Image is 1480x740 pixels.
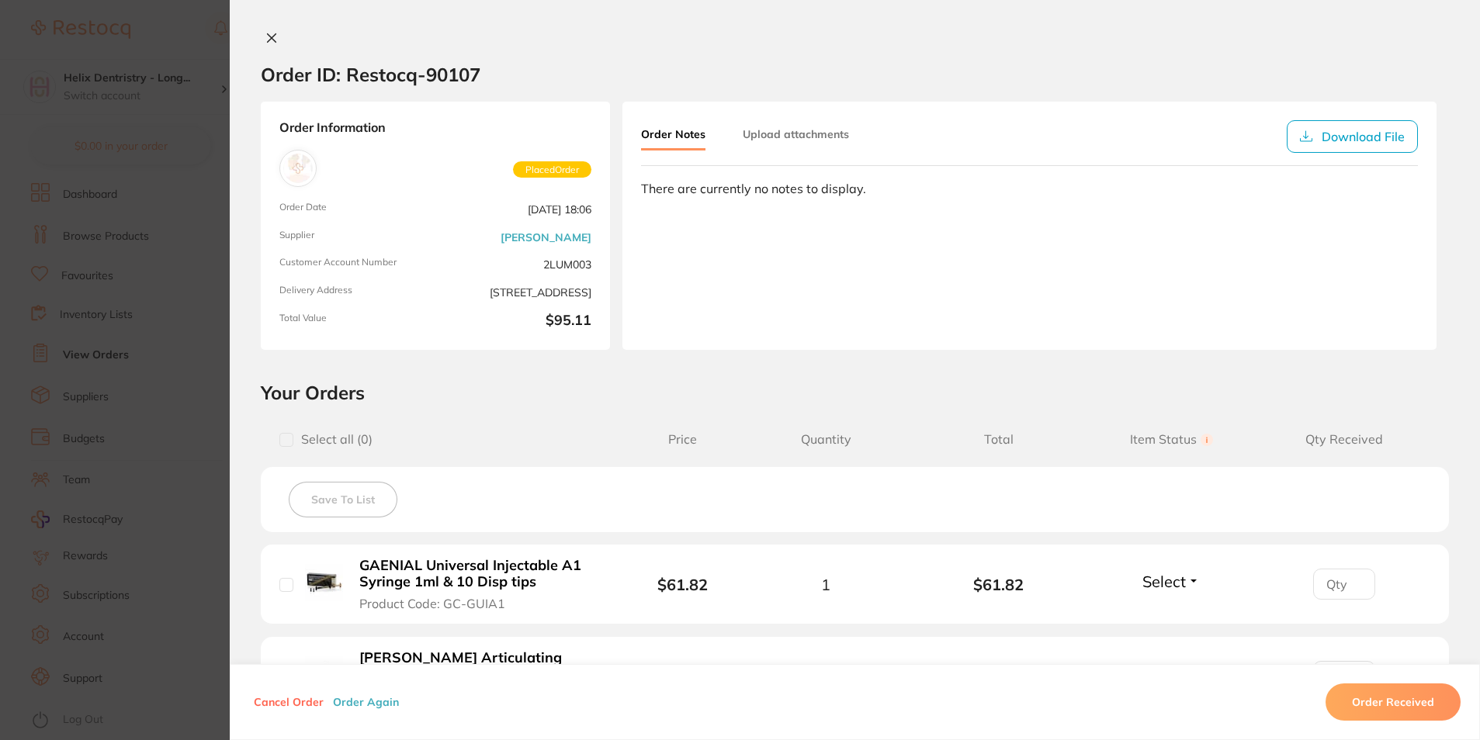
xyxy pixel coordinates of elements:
button: Order Notes [641,120,705,150]
span: Select [1142,572,1186,591]
button: Order Again [328,695,404,709]
button: GAENIAL Universal Injectable A1 Syringe 1ml & 10 Disp tips Product Code: GC-GUIA1 [355,557,601,611]
input: Qty [1313,661,1375,692]
span: Qty Received [1258,432,1430,447]
b: $61.82 [657,575,708,594]
span: Total [913,432,1085,447]
img: Henry Schein Halas [283,154,313,183]
button: Order Received [1326,683,1461,721]
b: $95.11 [442,313,591,331]
a: [PERSON_NAME] [501,231,591,244]
span: Placed Order [513,161,591,178]
h2: Order ID: Restocq- 90107 [261,63,480,86]
img: HENRY SCHEIN Articulating Paper 38 Micron 14 Books [305,656,343,694]
button: Download File [1287,120,1418,153]
b: GAENIAL Universal Injectable A1 Syringe 1ml & 10 Disp tips [359,558,597,590]
span: 1 [821,576,830,593]
span: Price [625,432,740,447]
h2: Your Orders [261,381,1449,404]
span: Item Status [1085,432,1257,447]
b: [PERSON_NAME] Articulating Paper 38 Micron 14 Books [359,650,597,682]
span: [DATE] 18:06 [442,202,591,217]
strong: Order Information [279,120,591,137]
span: Product Code: GC-GUIA1 [359,596,505,610]
input: Qty [1313,569,1375,600]
button: Save To List [289,482,397,517]
button: [PERSON_NAME] Articulating Paper 38 Micron 14 Books Product Code: HS-100-8575 [355,649,601,704]
span: Delivery Address [279,285,429,300]
button: Upload attachments [743,120,849,148]
span: Select all ( 0 ) [293,432,373,447]
span: Total Value [279,313,429,331]
button: Select [1138,572,1204,591]
span: Customer Account Number [279,257,429,272]
img: GAENIAL Universal Injectable A1 Syringe 1ml & 10 Disp tips [305,564,343,602]
button: Cancel Order [249,695,328,709]
span: Quantity [740,432,912,447]
b: $61.82 [913,576,1085,593]
div: There are currently no notes to display. [641,182,1418,195]
span: 2LUM003 [442,257,591,272]
span: Supplier [279,230,429,245]
span: Order Date [279,202,429,217]
span: [STREET_ADDRESS] [442,285,591,300]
